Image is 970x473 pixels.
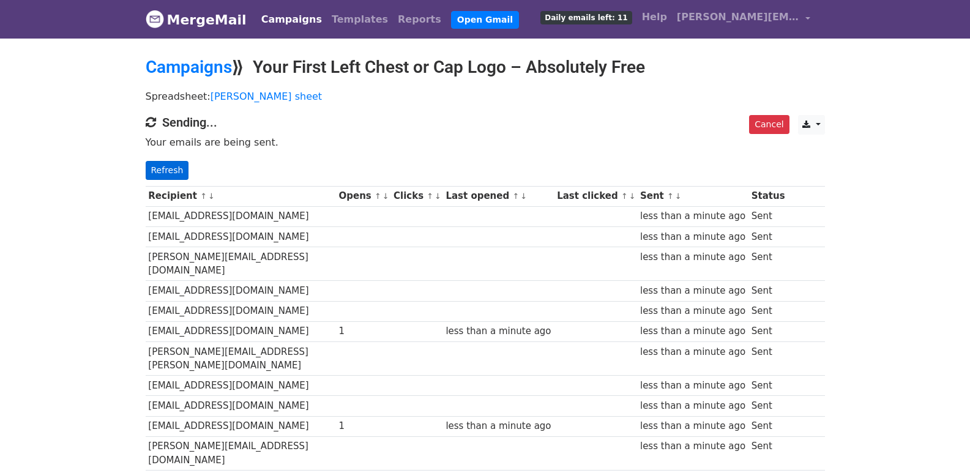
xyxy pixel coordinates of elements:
td: Sent [748,301,788,321]
div: less than a minute ago [640,230,745,244]
iframe: Chat Widget [909,414,970,473]
a: ↓ [629,192,636,201]
td: [PERSON_NAME][EMAIL_ADDRESS][DOMAIN_NAME] [146,436,336,471]
div: 1 [338,324,387,338]
td: [EMAIL_ADDRESS][DOMAIN_NAME] [146,281,336,301]
span: Daily emails left: 11 [540,11,632,24]
div: less than a minute ago [640,379,745,393]
a: ↑ [200,192,207,201]
th: Last clicked [554,186,637,206]
a: ↓ [435,192,441,201]
h2: ⟫ Your First Left Chest or Cap Logo – Absolutely Free [146,57,825,78]
a: ↑ [427,192,433,201]
td: Sent [748,436,788,471]
div: less than a minute ago [640,209,745,223]
td: [EMAIL_ADDRESS][DOMAIN_NAME] [146,226,336,247]
th: Sent [637,186,748,206]
th: Status [748,186,788,206]
td: [PERSON_NAME][EMAIL_ADDRESS][PERSON_NAME][DOMAIN_NAME] [146,341,336,376]
td: [EMAIL_ADDRESS][DOMAIN_NAME] [146,416,336,436]
td: Sent [748,341,788,376]
div: less than a minute ago [640,284,745,298]
a: [PERSON_NAME][EMAIL_ADDRESS][DOMAIN_NAME] [672,5,815,34]
a: Refresh [146,161,189,180]
a: Open Gmail [451,11,519,29]
td: Sent [748,376,788,396]
a: ↓ [675,192,682,201]
span: [PERSON_NAME][EMAIL_ADDRESS][DOMAIN_NAME] [677,10,799,24]
p: Spreadsheet: [146,90,825,103]
a: Daily emails left: 11 [535,5,636,29]
h4: Sending... [146,115,825,130]
td: [EMAIL_ADDRESS][DOMAIN_NAME] [146,206,336,226]
a: ↓ [382,192,389,201]
td: [EMAIL_ADDRESS][DOMAIN_NAME] [146,321,336,341]
td: Sent [748,281,788,301]
th: Recipient [146,186,336,206]
div: less than a minute ago [640,439,745,453]
div: less than a minute ago [640,345,745,359]
a: [PERSON_NAME] sheet [211,91,322,102]
th: Clicks [390,186,442,206]
div: less than a minute ago [640,250,745,264]
div: less than a minute ago [446,419,551,433]
a: ↑ [375,192,381,201]
div: less than a minute ago [640,324,745,338]
a: ↑ [667,192,674,201]
td: [EMAIL_ADDRESS][DOMAIN_NAME] [146,376,336,396]
a: Help [637,5,672,29]
td: [PERSON_NAME][EMAIL_ADDRESS][DOMAIN_NAME] [146,247,336,281]
a: Cancel [749,115,789,134]
a: Reports [393,7,446,32]
a: Campaigns [146,57,232,77]
div: 1 [338,419,387,433]
div: less than a minute ago [446,324,551,338]
a: Campaigns [256,7,327,32]
td: Sent [748,247,788,281]
th: Opens [336,186,391,206]
td: Sent [748,396,788,416]
td: Sent [748,321,788,341]
a: ↑ [621,192,628,201]
td: Sent [748,416,788,436]
div: less than a minute ago [640,419,745,433]
td: [EMAIL_ADDRESS][DOMAIN_NAME] [146,396,336,416]
a: ↓ [520,192,527,201]
p: Your emails are being sent. [146,136,825,149]
img: MergeMail logo [146,10,164,28]
div: less than a minute ago [640,399,745,413]
td: Sent [748,206,788,226]
a: Templates [327,7,393,32]
a: ↑ [512,192,519,201]
td: Sent [748,226,788,247]
a: ↓ [208,192,215,201]
td: [EMAIL_ADDRESS][DOMAIN_NAME] [146,301,336,321]
a: MergeMail [146,7,247,32]
th: Last opened [443,186,554,206]
div: less than a minute ago [640,304,745,318]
